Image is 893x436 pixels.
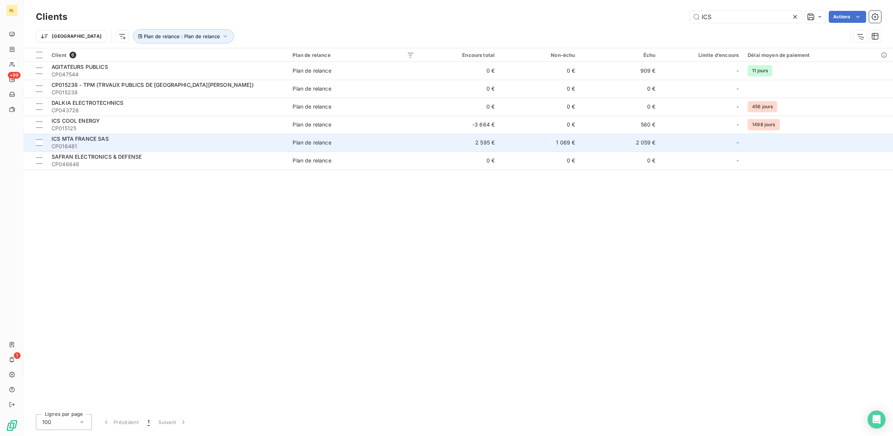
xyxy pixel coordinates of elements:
span: - [736,139,739,146]
td: 0 € [419,80,499,98]
button: Plan de relance : Plan de relance [133,29,234,43]
div: Open Intercom Messenger [868,411,886,429]
td: 0 € [580,98,660,116]
span: CP015238 - TPM (TRVAUX PUBLICS DE [GEOGRAPHIC_DATA][PERSON_NAME]) [52,82,254,88]
span: DALKIA ELECTROTECHNICS [52,100,123,106]
td: 0 € [419,98,499,116]
td: 0 € [499,98,580,116]
div: Non-échu [504,52,575,58]
img: Logo LeanPay [6,420,18,432]
span: - [736,103,739,110]
span: 11 jours [748,65,772,76]
span: CP016481 [52,143,284,150]
td: 0 € [499,116,580,134]
span: 456 jours [748,101,777,112]
span: - [736,67,739,74]
td: -3 664 € [419,116,499,134]
span: CP043726 [52,107,284,114]
td: 0 € [580,80,660,98]
td: 909 € [580,62,660,80]
button: 1 [143,414,154,430]
span: ICS COOL ENERGY [52,118,100,124]
div: Plan de relance [293,67,331,74]
div: Échu [584,52,655,58]
input: Rechercher [690,11,802,23]
span: CP047544 [52,71,284,78]
span: 6 [69,52,76,58]
div: Plan de relance [293,157,331,164]
span: SAFRAN ELECTRONICS & DEFENSE [52,153,142,160]
td: 0 € [499,152,580,170]
td: 560 € [580,116,660,134]
div: Délai moyen de paiement [748,52,889,58]
td: 0 € [419,152,499,170]
td: 0 € [499,80,580,98]
div: Encours total [423,52,495,58]
div: RL [6,4,18,16]
span: - [736,157,739,164]
td: 1 069 € [499,134,580,152]
span: CP015125 [52,125,284,132]
button: Précédent [98,414,143,430]
span: 1498 jours [748,119,780,130]
span: - [736,121,739,128]
span: CP015238 [52,89,284,96]
td: 0 € [499,62,580,80]
span: 1 [148,418,149,426]
div: Plan de relance [293,85,331,92]
span: Client [52,52,67,58]
span: +99 [8,72,21,79]
div: Limite d’encours [665,52,739,58]
button: [GEOGRAPHIC_DATA] [36,30,106,42]
td: 2 059 € [580,134,660,152]
div: Plan de relance [293,121,331,128]
td: 2 595 € [419,134,499,152]
span: Plan de relance : Plan de relance [144,33,220,39]
div: Plan de relance [293,52,414,58]
span: 1 [14,352,21,359]
td: 0 € [580,152,660,170]
h3: Clients [36,10,67,24]
span: - [736,85,739,92]
button: Suivant [154,414,192,430]
div: Plan de relance [293,103,331,110]
span: ICS MTA FRANCE SAS [52,135,109,142]
div: Plan de relance [293,139,331,146]
td: 0 € [419,62,499,80]
span: CP046648 [52,161,284,168]
span: 100 [42,418,51,426]
span: AGITATEURS PUBLICS [52,64,108,70]
button: Actions [829,11,866,23]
